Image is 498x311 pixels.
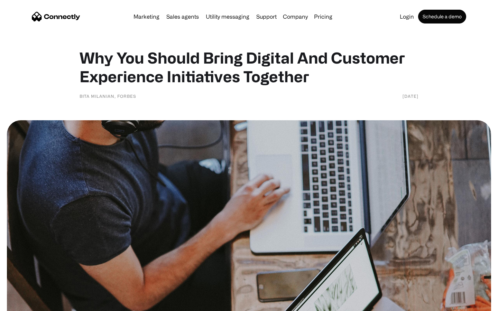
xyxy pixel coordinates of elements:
[80,93,136,100] div: Bita Milanian, Forbes
[253,14,279,19] a: Support
[14,299,41,309] ul: Language list
[80,48,418,86] h1: Why You Should Bring Digital And Customer Experience Initiatives Together
[7,299,41,309] aside: Language selected: English
[164,14,202,19] a: Sales agents
[203,14,252,19] a: Utility messaging
[397,14,417,19] a: Login
[131,14,162,19] a: Marketing
[283,12,308,21] div: Company
[403,93,418,100] div: [DATE]
[418,10,466,23] a: Schedule a demo
[311,14,335,19] a: Pricing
